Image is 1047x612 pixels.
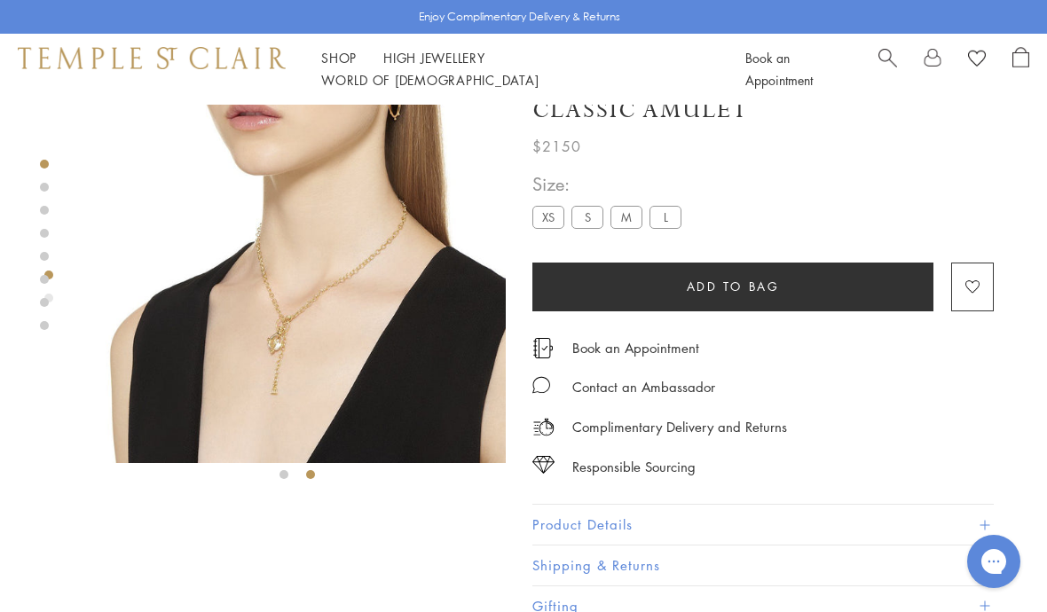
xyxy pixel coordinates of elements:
a: High JewelleryHigh Jewellery [383,49,485,67]
a: Book an Appointment [572,338,699,357]
a: View Wishlist [968,47,986,74]
a: Book an Appointment [745,49,813,89]
img: Temple St. Clair [18,47,286,68]
p: Enjoy Complimentary Delivery & Returns [419,8,620,26]
img: icon_sourcing.svg [532,456,555,474]
label: S [571,206,603,228]
button: Product Details [532,505,994,545]
button: Shipping & Returns [532,545,994,585]
a: Open Shopping Bag [1012,47,1029,91]
div: Contact an Ambassador [572,376,715,398]
p: Complimentary Delivery and Returns [572,416,787,438]
img: icon_delivery.svg [532,416,555,438]
label: M [610,206,642,228]
a: ShopShop [321,49,357,67]
img: icon_appointment.svg [532,338,554,358]
button: Add to bag [532,263,933,311]
div: Product gallery navigation [44,266,53,317]
span: Size: [532,169,689,199]
iframe: Gorgias live chat messenger [958,529,1029,594]
span: Add to bag [687,277,780,296]
a: Search [878,47,897,91]
span: $2150 [532,135,581,158]
label: XS [532,206,564,228]
a: World of [DEMOGRAPHIC_DATA]World of [DEMOGRAPHIC_DATA] [321,71,539,89]
nav: Main navigation [321,47,705,91]
img: MessageIcon-01_2.svg [532,376,550,394]
div: Responsible Sourcing [572,456,696,478]
img: P51800-E9 [89,46,506,463]
label: L [649,206,681,228]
